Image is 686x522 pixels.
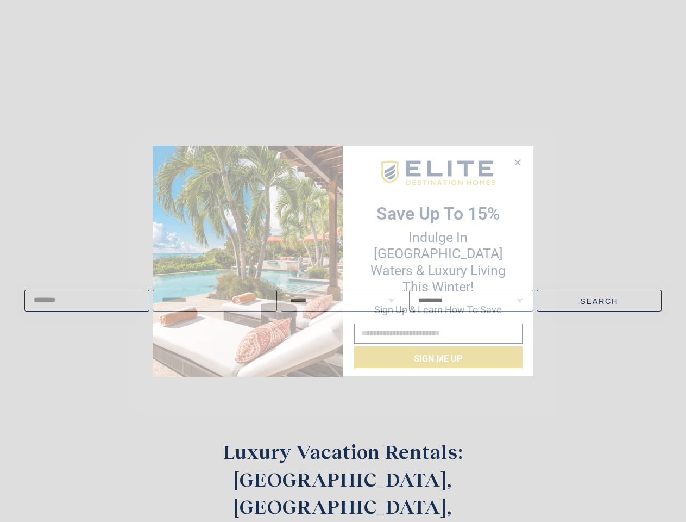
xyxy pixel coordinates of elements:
[402,279,474,295] span: this winter!
[354,346,523,368] button: Sign me up
[374,304,502,315] span: Sign up & learn how to save
[370,263,506,278] span: Waters & Luxury Living
[153,146,343,377] img: Desktop-Opt-in-2025-01-10T154433.560.png
[354,324,523,344] input: Email
[379,158,497,189] img: EDH-Logo-Horizontal-217-58px.png
[509,154,525,171] button: Close
[376,203,500,224] strong: Save up to 15%
[374,229,503,262] span: Indulge in [GEOGRAPHIC_DATA]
